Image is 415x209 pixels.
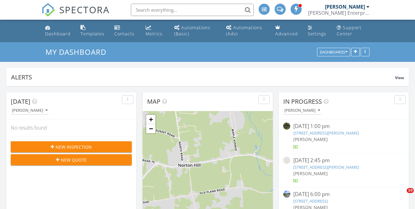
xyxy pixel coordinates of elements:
div: [DATE] 1:00 pm [293,123,394,130]
div: [DATE] 2:45 pm [293,157,394,164]
span: [PERSON_NAME] [293,136,328,142]
div: Automations (Adv) [226,25,262,37]
div: [PERSON_NAME] [12,108,48,113]
input: Search everything... [131,4,254,16]
div: Templates [80,31,104,37]
div: Advanced [275,31,298,37]
a: Support Center [334,22,372,40]
div: Automations (Basic) [174,25,210,37]
a: Metrics [143,22,167,40]
iframe: Intercom live chat [394,188,409,203]
img: streetview [283,157,290,164]
a: [DATE] 1:00 pm [STREET_ADDRESS][PERSON_NAME] [PERSON_NAME] [283,123,404,150]
div: Bucci Enterprises [308,10,370,16]
div: No results found [6,119,136,136]
div: [PERSON_NAME] [284,108,320,113]
img: The Best Home Inspection Software - Spectora [41,3,55,17]
span: SPECTORA [59,3,110,16]
div: Support Center [337,25,362,37]
span: New Quote [61,157,87,163]
button: New Quote [11,154,132,165]
a: [STREET_ADDRESS] [293,198,328,204]
div: Dashboards [320,50,347,54]
div: Metrics [146,31,162,37]
a: Settings [305,22,329,40]
div: Dashboard [45,31,71,37]
a: SPECTORA [41,8,110,21]
div: Alerts [11,73,395,81]
a: Zoom in [146,115,155,124]
span: [DATE] [11,97,30,106]
button: Dashboards [317,48,350,57]
div: [PERSON_NAME] [325,4,365,10]
a: My Dashboard [45,47,112,57]
span: View [395,75,404,80]
button: [PERSON_NAME] [283,107,321,115]
span: Map [147,97,160,106]
div: [DATE] 6:00 pm [293,191,394,198]
span: 10 [407,188,414,193]
img: streetview [283,191,290,198]
button: [PERSON_NAME] [11,107,49,115]
a: [STREET_ADDRESS][PERSON_NAME] [293,130,359,136]
a: Templates [78,22,107,40]
a: Automations (Basic) [172,22,219,40]
a: Advanced [273,22,300,40]
span: In Progress [283,97,322,106]
div: Settings [308,31,326,37]
a: Automations (Advanced) [224,22,268,40]
button: New Inspection [11,141,132,152]
img: streetview [283,123,290,130]
a: Contacts [112,22,138,40]
span: New Inspection [56,144,92,150]
a: Dashboard [43,22,73,40]
div: Contacts [114,31,135,37]
a: [DATE] 2:45 pm [STREET_ADDRESS][PERSON_NAME] [PERSON_NAME] [283,157,404,184]
a: Zoom out [146,124,155,133]
span: [PERSON_NAME] [293,171,328,176]
a: [STREET_ADDRESS][PERSON_NAME] [293,164,359,170]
